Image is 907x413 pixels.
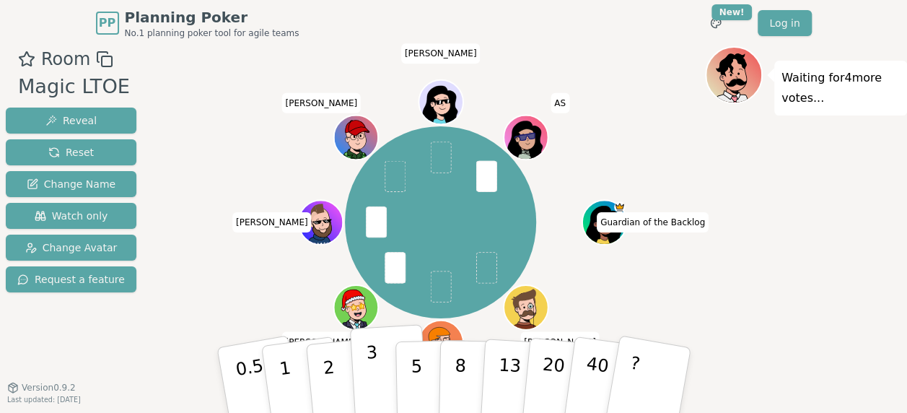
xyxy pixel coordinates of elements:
span: Last updated: [DATE] [7,396,81,404]
button: Watch only [6,203,136,229]
span: Reset [48,145,94,160]
span: Change Name [27,177,115,191]
span: PP [99,14,115,32]
button: Request a feature [6,266,136,292]
span: Click to change your name [520,331,600,352]
div: New! [711,4,753,20]
span: Reveal [45,113,97,128]
button: Click to change your avatar [420,321,462,363]
a: Log in [758,10,811,36]
button: Reveal [6,108,136,134]
div: Magic LTOE [18,72,130,102]
span: Room [41,46,90,72]
button: Version0.9.2 [7,382,76,394]
span: Click to change your name [281,331,361,352]
button: Change Avatar [6,235,136,261]
span: Planning Poker [125,7,299,27]
button: Change Name [6,171,136,197]
a: PPPlanning PokerNo.1 planning poker tool for agile teams [96,7,299,39]
span: Request a feature [17,272,125,287]
button: New! [703,10,729,36]
p: Waiting for 4 more votes... [781,68,900,108]
span: Click to change your name [551,92,569,113]
span: Version 0.9.2 [22,382,76,394]
span: Click to change your name [281,92,361,113]
span: Click to change your name [597,212,709,232]
span: Guardian of the Backlog is the host [614,201,625,212]
span: Watch only [35,209,108,223]
span: No.1 planning poker tool for agile teams [125,27,299,39]
span: Click to change your name [401,43,481,64]
span: Click to change your name [232,212,312,232]
button: Reset [6,139,136,165]
span: Change Avatar [25,240,118,255]
button: Add as favourite [18,46,35,72]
